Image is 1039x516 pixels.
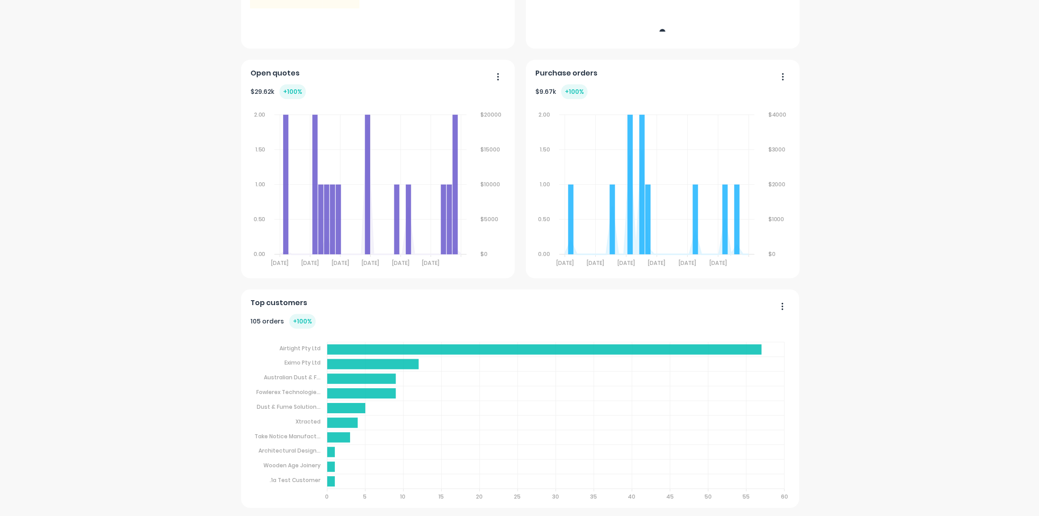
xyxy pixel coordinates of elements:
tspan: 1.00 [540,180,551,188]
div: + 100 % [561,84,588,99]
div: + 100 % [289,314,316,329]
tspan: 2.00 [254,111,266,118]
tspan: .1a Test Customer [270,476,321,484]
tspan: 0.00 [538,251,551,258]
tspan: Architectural Design... [259,447,321,455]
tspan: $0 [769,251,776,258]
tspan: Xtracted [296,418,321,425]
tspan: 2.00 [539,111,551,118]
tspan: 25 [514,493,521,500]
div: $ 29.62k [250,84,306,99]
span: Top customers [250,298,307,308]
tspan: 15 [438,493,444,500]
tspan: [DATE] [301,260,319,267]
tspan: [DATE] [422,260,440,267]
tspan: 0.00 [254,251,266,258]
tspan: Airtight Pty Ltd [280,344,321,352]
tspan: $0 [481,251,488,258]
tspan: 40 [629,493,636,500]
tspan: [DATE] [618,260,635,267]
tspan: 1.50 [255,146,266,153]
tspan: $5000 [481,215,499,223]
tspan: Eximo Pty Ltd [284,359,321,367]
tspan: Wooden Age Joinery [263,461,321,469]
tspan: 45 [667,493,674,500]
tspan: [DATE] [587,260,605,267]
tspan: 35 [591,493,597,500]
tspan: [DATE] [679,260,697,267]
div: 105 orders [250,314,316,329]
tspan: 10 [401,493,406,500]
span: Purchase orders [535,68,597,79]
tspan: 0.50 [254,215,266,223]
tspan: Australian Dust & F... [264,373,321,381]
tspan: 55 [743,493,751,500]
tspan: [DATE] [271,260,289,267]
tspan: Dust & Fume Solution... [257,403,321,411]
tspan: $3000 [769,146,786,153]
span: Open quotes [250,68,300,79]
tspan: $2000 [769,180,786,188]
tspan: 20 [476,493,483,500]
tspan: [DATE] [556,260,574,267]
tspan: 50 [705,493,712,500]
div: + 100 % [280,84,306,99]
tspan: 5 [363,493,367,500]
tspan: $1000 [769,215,785,223]
div: $ 9.67k [535,84,588,99]
tspan: Take Notice Manufact... [255,432,321,440]
tspan: 0.50 [538,215,551,223]
tspan: [DATE] [332,260,349,267]
tspan: [DATE] [710,260,727,267]
tspan: 30 [552,493,559,500]
tspan: 1.00 [255,180,266,188]
tspan: [DATE] [648,260,666,267]
tspan: [DATE] [362,260,380,267]
tspan: $10000 [481,180,501,188]
tspan: $15000 [481,146,501,153]
tspan: 1.50 [540,146,551,153]
tspan: Fowlerex Technologie... [256,388,321,396]
tspan: $20000 [481,111,502,118]
tspan: 0 [325,493,329,500]
tspan: [DATE] [392,260,409,267]
tspan: $4000 [769,111,787,118]
tspan: 60 [781,493,789,500]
